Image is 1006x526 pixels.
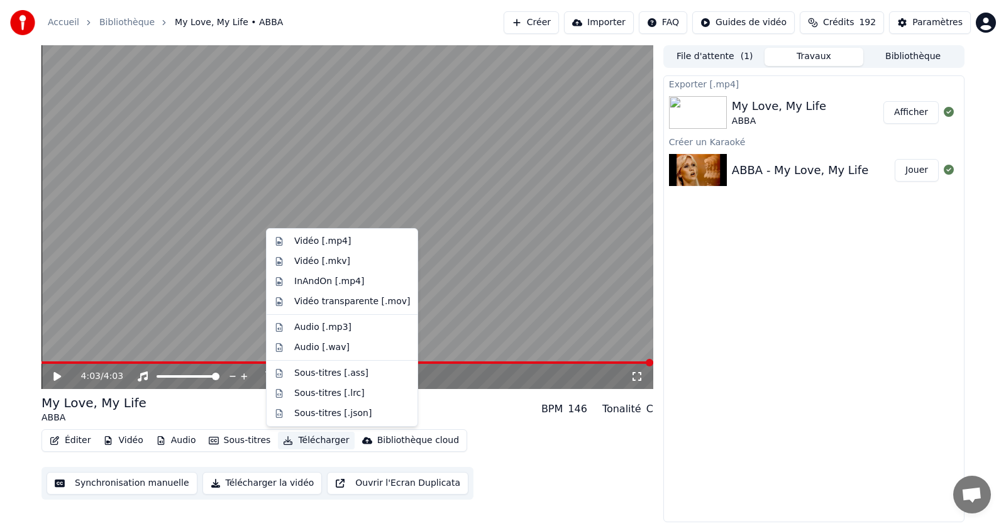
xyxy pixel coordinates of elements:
[41,394,146,412] div: My Love, My Life
[859,16,876,29] span: 192
[883,101,939,124] button: Afficher
[504,11,559,34] button: Créer
[800,11,884,34] button: Crédits192
[823,16,854,29] span: Crédits
[377,434,459,447] div: Bibliothèque cloud
[81,370,111,383] div: /
[47,472,197,495] button: Synchronisation manuelle
[732,97,826,115] div: My Love, My Life
[665,48,765,66] button: File d'attente
[564,11,634,34] button: Importer
[765,48,864,66] button: Travaux
[151,432,201,449] button: Audio
[646,402,653,417] div: C
[664,134,964,149] div: Créer un Karaoké
[602,402,641,417] div: Tonalité
[41,412,146,424] div: ABBA
[98,432,148,449] button: Vidéo
[294,235,351,248] div: Vidéo [.mp4]
[327,472,468,495] button: Ouvrir l'Ecran Duplicata
[294,367,368,380] div: Sous-titres [.ass]
[568,402,587,417] div: 146
[953,476,991,513] div: Ouvrir le chat
[732,162,868,179] div: ABBA - My Love, My Life
[202,472,323,495] button: Télécharger la vidéo
[895,159,939,182] button: Jouer
[692,11,795,34] button: Guides de vidéo
[48,16,283,29] nav: breadcrumb
[294,387,365,400] div: Sous-titres [.lrc]
[294,407,372,420] div: Sous-titres [.json]
[175,16,283,29] span: My Love, My Life • ABBA
[294,321,351,334] div: Audio [.mp3]
[10,10,35,35] img: youka
[664,76,964,91] div: Exporter [.mp4]
[48,16,79,29] a: Accueil
[278,432,354,449] button: Télécharger
[639,11,687,34] button: FAQ
[104,370,123,383] span: 4:03
[204,432,276,449] button: Sous-titres
[294,255,350,268] div: Vidéo [.mkv]
[912,16,963,29] div: Paramètres
[45,432,96,449] button: Éditer
[741,50,753,63] span: ( 1 )
[81,370,101,383] span: 4:03
[294,275,365,288] div: InAndOn [.mp4]
[541,402,563,417] div: BPM
[294,295,410,308] div: Vidéo transparente [.mov]
[889,11,971,34] button: Paramètres
[732,115,826,128] div: ABBA
[99,16,155,29] a: Bibliothèque
[863,48,963,66] button: Bibliothèque
[294,341,350,354] div: Audio [.wav]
